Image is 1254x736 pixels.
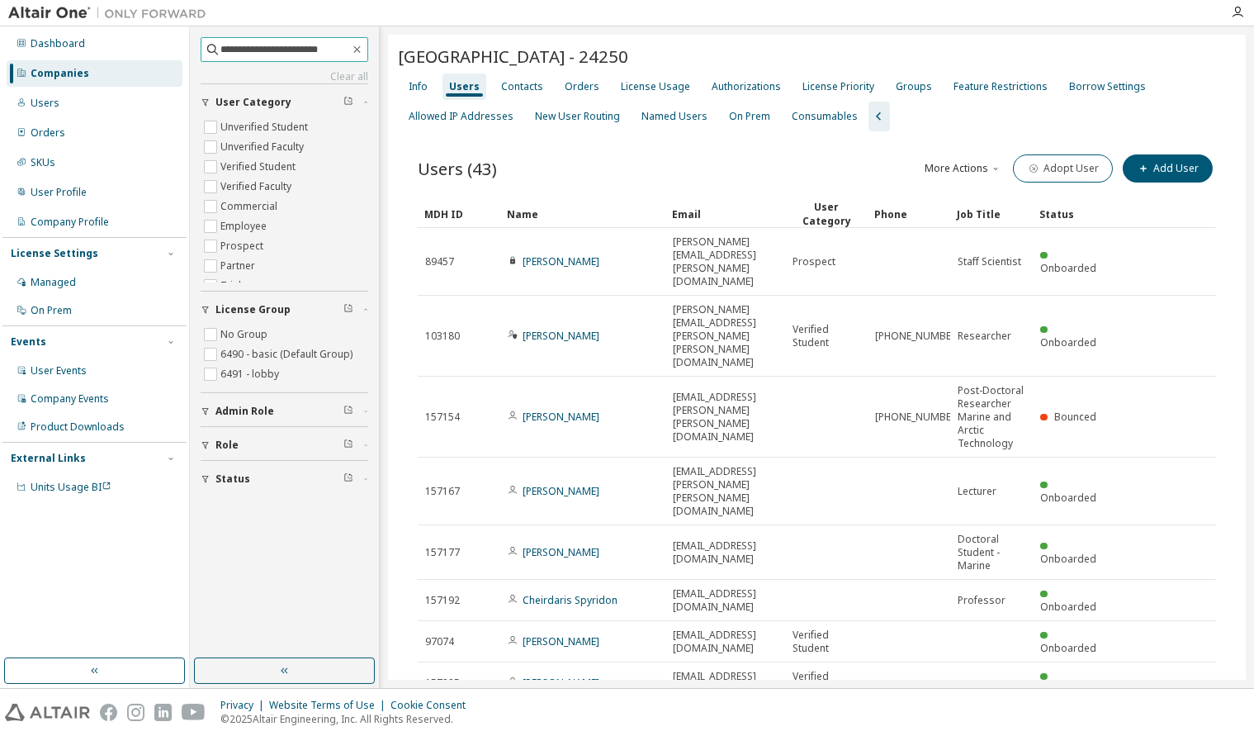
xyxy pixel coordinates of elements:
button: User Category [201,84,368,121]
span: Lecturer [958,485,996,498]
span: 157192 [425,594,460,607]
div: New User Routing [535,110,620,123]
button: License Group [201,292,368,328]
label: Prospect [220,236,267,256]
div: User Category [792,200,861,228]
div: Status [1039,201,1109,227]
button: Adopt User [1013,154,1113,183]
div: Companies [31,67,89,80]
span: Onboarded [1040,552,1096,566]
div: Borrow Settings [1069,80,1146,93]
span: Admin Role [215,405,274,418]
a: [PERSON_NAME] [523,254,599,268]
label: No Group [220,325,271,344]
div: On Prem [729,110,770,123]
span: Bounced [1054,410,1096,424]
div: Events [11,335,46,349]
span: [EMAIL_ADDRESS][DOMAIN_NAME] [673,670,778,696]
span: Clear filter [343,472,353,486]
div: Authorizations [712,80,781,93]
img: altair_logo.svg [5,704,90,721]
div: Consumables [792,110,858,123]
span: [EMAIL_ADDRESS][DOMAIN_NAME] [673,587,778,614]
img: linkedin.svg [154,704,172,721]
div: Company Events [31,392,109,406]
a: [PERSON_NAME] [523,410,599,424]
div: External Links [11,452,86,465]
div: Company Profile [31,216,109,229]
div: Dashboard [31,37,85,50]
span: [PHONE_NUMBER] [875,330,960,343]
span: Clear filter [343,405,353,418]
span: [PHONE_NUMBER] [875,411,960,424]
button: More Actions [924,154,1003,183]
span: Researcher [958,330,1011,343]
label: Trial [220,276,244,296]
span: Users (43) [418,157,497,180]
span: Onboarded [1040,261,1096,275]
div: Users [449,80,480,93]
div: User Events [31,364,87,377]
label: 6491 - lobby [220,364,282,384]
span: Onboarded [1040,491,1096,505]
label: Partner [220,256,258,276]
span: 89457 [425,255,454,268]
span: 103180 [425,330,460,343]
span: Units Usage BI [31,480,111,494]
span: Staff Scientist [958,255,1021,268]
a: [PERSON_NAME] [523,329,599,343]
div: Job Title [957,201,1026,227]
a: Clear all [201,70,368,83]
div: Contacts [501,80,543,93]
a: Cheirdaris Spyridon [523,593,618,607]
div: Named Users [641,110,707,123]
div: Orders [565,80,599,93]
span: Clear filter [343,96,353,109]
span: Verified Student [793,629,860,655]
span: Onboarded [1040,600,1096,614]
span: 157154 [425,411,460,424]
button: Status [201,461,368,497]
div: Cookie Consent [390,699,476,712]
button: Role [201,427,368,463]
label: Verified Student [220,157,299,177]
span: Professor [958,594,1006,607]
label: Unverified Faculty [220,137,307,157]
div: Email [672,201,778,227]
div: Users [31,97,59,110]
span: 157177 [425,546,460,559]
span: Clear filter [343,303,353,316]
div: SKUs [31,156,55,169]
img: Altair One [8,5,215,21]
span: License Group [215,303,291,316]
span: Post-Doctoral Researcher Marine and Arctic Technology [958,384,1025,450]
button: Add User [1123,154,1213,183]
span: Doctoral Student - Marine [958,533,1025,572]
a: [PERSON_NAME] [523,676,599,690]
span: 157167 [425,485,460,498]
div: Managed [31,276,76,289]
span: Onboarded [1040,641,1096,655]
span: Verified Student [793,323,860,349]
div: Feature Restrictions [954,80,1048,93]
label: Verified Faculty [220,177,295,197]
button: Admin Role [201,393,368,430]
span: [GEOGRAPHIC_DATA] - 24250 [398,45,628,68]
div: Website Terms of Use [269,699,390,712]
span: Onboarded [1040,335,1096,349]
span: Verified Student [793,670,860,696]
label: Commercial [220,197,281,216]
div: Product Downloads [31,420,125,434]
div: License Settings [11,247,98,260]
div: License Priority [802,80,874,93]
span: [EMAIL_ADDRESS][DOMAIN_NAME] [673,629,778,655]
img: instagram.svg [127,704,144,721]
span: [EMAIL_ADDRESS][PERSON_NAME][PERSON_NAME][DOMAIN_NAME] [673,391,778,444]
span: User Category [215,96,291,109]
div: Name [507,201,659,227]
div: Info [409,80,428,93]
span: 97074 [425,635,454,648]
img: youtube.svg [182,704,206,721]
div: Groups [896,80,932,93]
div: Allowed IP Addresses [409,110,513,123]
